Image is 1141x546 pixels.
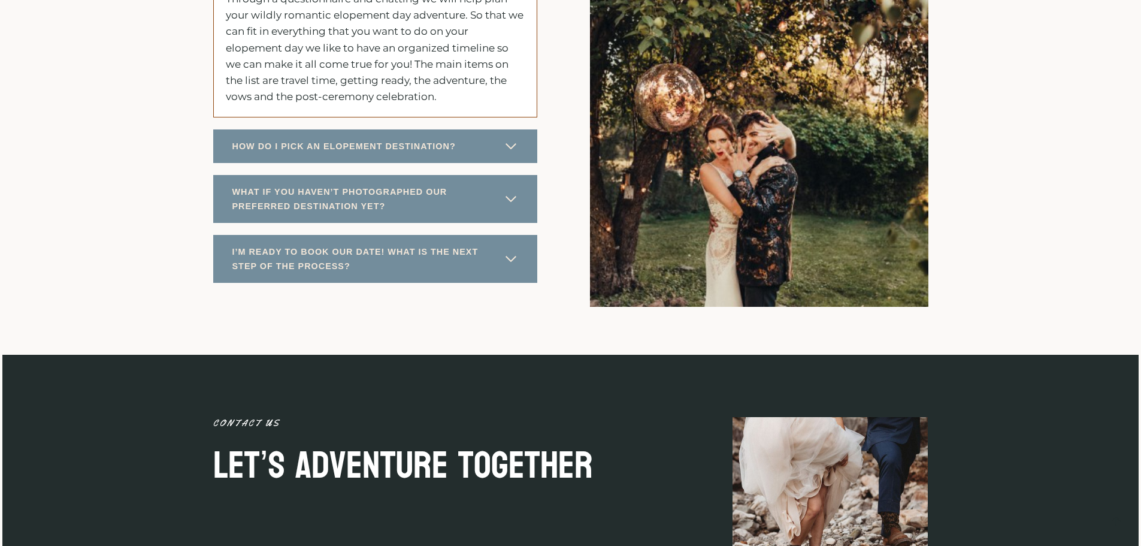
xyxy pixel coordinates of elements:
a: Scroll to top [1103,508,1129,534]
span: WHAT IF YOU HAVEN’T PHOTOGRAPHED OUR PREFERRED DESTINATION YET? [232,185,498,213]
button: HOW DO I PICK AN ELOPEMENT DESTINATION? [213,129,537,163]
button: WHAT IF YOU HAVEN’T PHOTOGRAPHED OUR PREFERRED DESTINATION YET? [213,175,537,223]
h2: Let’s adventure together [213,443,695,499]
span: I’M READY TO BOOK OUR DATE! WHAT IS THE NEXT STEP OF THE PROCESS? [232,245,498,273]
h4: CONTACT US [213,417,695,439]
span: HOW DO I PICK AN ELOPEMENT DESTINATION? [232,139,456,153]
button: I’M READY TO BOOK OUR DATE! WHAT IS THE NEXT STEP OF THE PROCESS? [213,235,537,283]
